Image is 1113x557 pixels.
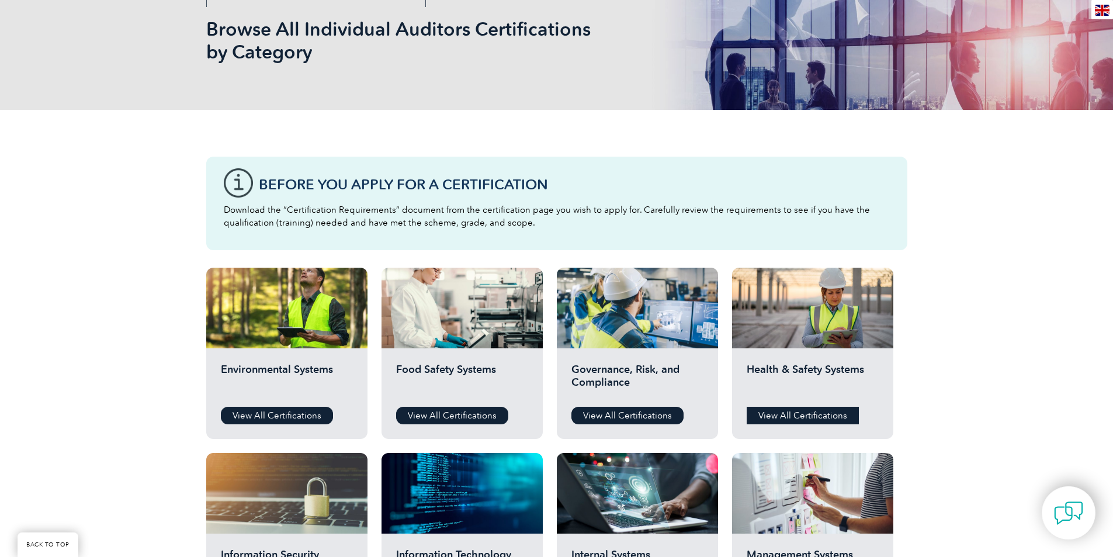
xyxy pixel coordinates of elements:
[221,407,333,424] a: View All Certifications
[396,363,528,398] h2: Food Safety Systems
[571,363,703,398] h2: Governance, Risk, and Compliance
[259,177,890,192] h3: Before You Apply For a Certification
[221,363,353,398] h2: Environmental Systems
[747,363,879,398] h2: Health & Safety Systems
[206,18,655,63] h1: Browse All Individual Auditors Certifications by Category
[224,203,890,229] p: Download the “Certification Requirements” document from the certification page you wish to apply ...
[747,407,859,424] a: View All Certifications
[18,532,78,557] a: BACK TO TOP
[1054,499,1083,528] img: contact-chat.png
[396,407,508,424] a: View All Certifications
[571,407,684,424] a: View All Certifications
[1095,5,1109,16] img: en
